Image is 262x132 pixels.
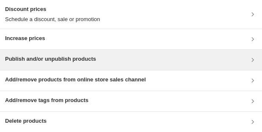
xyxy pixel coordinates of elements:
[5,5,100,13] h3: Discount prices
[5,96,88,105] h3: Add/remove tags from products
[5,34,45,43] h3: Increase prices
[5,117,46,125] h3: Delete products
[5,55,96,63] h3: Publish and/or unpublish products
[5,75,146,84] h3: Add/remove products from online store sales channel
[5,15,100,24] p: Schedule a discount, sale or promotion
